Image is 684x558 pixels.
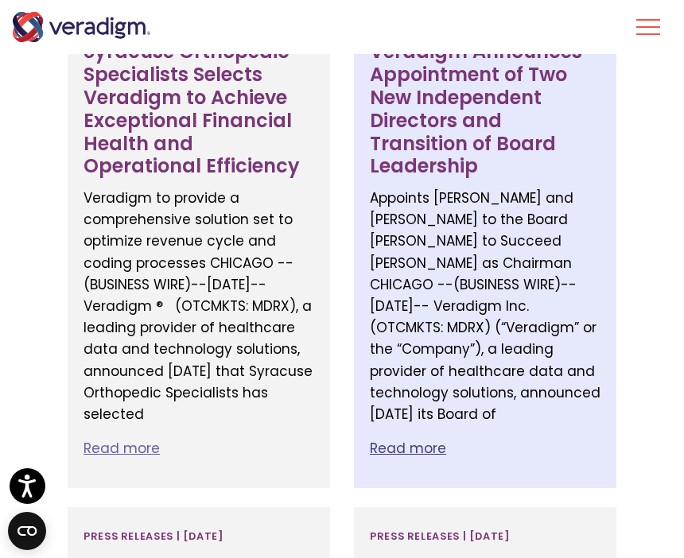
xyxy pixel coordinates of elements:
span: Press Releases | [DATE] [84,523,224,548]
h3: Veradigm Announces Appointment of Two New Independent Directors and Transition of Board Leadership [370,41,600,178]
button: Toggle Navigation Menu [636,6,660,48]
h3: Syracuse Orthopedic Specialists Selects Veradigm to Achieve Exceptional Financial Health and Oper... [84,41,314,178]
iframe: Drift Chat Widget [379,444,665,539]
img: Veradigm logo [12,12,151,42]
p: Appoints [PERSON_NAME] and [PERSON_NAME] to the Board [PERSON_NAME] to Succeed [PERSON_NAME] as C... [370,188,600,425]
span: Press Releases | [DATE] [370,523,511,548]
button: Open CMP widget [8,512,46,550]
p: Veradigm to provide a comprehensive solution set to optimize revenue cycle and coding processes C... [84,188,314,425]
